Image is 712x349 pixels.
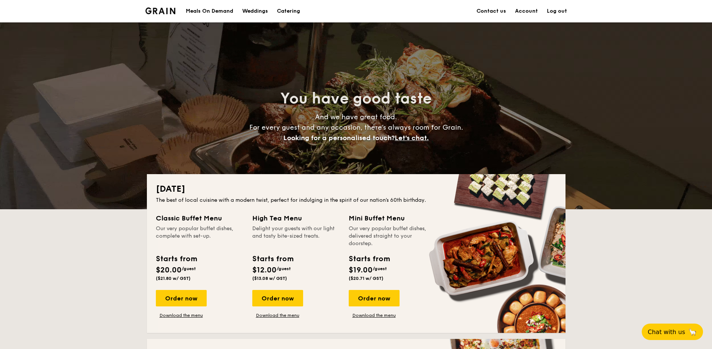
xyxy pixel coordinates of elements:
[156,266,182,275] span: $20.00
[252,276,287,281] span: ($13.08 w/ GST)
[252,253,293,265] div: Starts from
[349,253,389,265] div: Starts from
[280,90,432,108] span: You have good taste
[277,266,291,271] span: /guest
[252,225,340,247] div: Delight your guests with our light and tasty bite-sized treats.
[642,324,703,340] button: Chat with us🦙
[156,312,207,318] a: Download the menu
[156,276,191,281] span: ($21.80 w/ GST)
[349,312,400,318] a: Download the menu
[156,225,243,247] div: Our very popular buffet dishes, complete with set-up.
[349,225,436,247] div: Our very popular buffet dishes, delivered straight to your doorstep.
[349,213,436,223] div: Mini Buffet Menu
[349,266,373,275] span: $19.00
[252,213,340,223] div: High Tea Menu
[252,312,303,318] a: Download the menu
[145,7,176,14] a: Logotype
[283,134,395,142] span: Looking for a personalised touch?
[156,290,207,306] div: Order now
[249,113,463,142] span: And we have great food. For every guest and any occasion, there’s always room for Grain.
[252,266,277,275] span: $12.00
[156,253,197,265] div: Starts from
[395,134,429,142] span: Let's chat.
[145,7,176,14] img: Grain
[688,328,697,336] span: 🦙
[349,276,383,281] span: ($20.71 w/ GST)
[156,183,557,195] h2: [DATE]
[349,290,400,306] div: Order now
[648,328,685,336] span: Chat with us
[252,290,303,306] div: Order now
[182,266,196,271] span: /guest
[156,213,243,223] div: Classic Buffet Menu
[373,266,387,271] span: /guest
[156,197,557,204] div: The best of local cuisine with a modern twist, perfect for indulging in the spirit of our nation’...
